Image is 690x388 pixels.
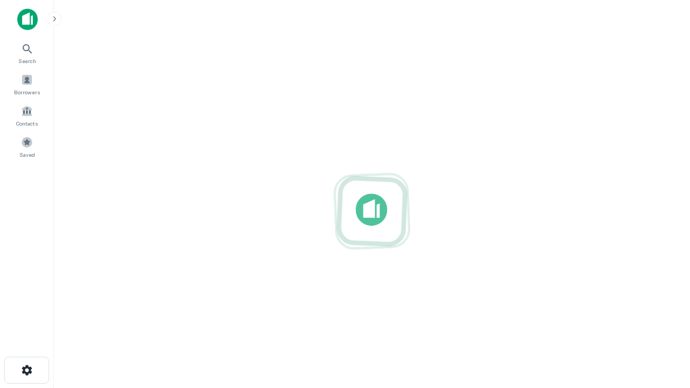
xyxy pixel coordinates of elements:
[636,302,690,354] iframe: Chat Widget
[16,119,38,128] span: Contacts
[3,70,51,99] a: Borrowers
[3,132,51,161] a: Saved
[14,88,40,96] span: Borrowers
[19,150,35,159] span: Saved
[3,38,51,67] a: Search
[3,101,51,130] a: Contacts
[18,57,36,65] span: Search
[17,9,38,30] img: capitalize-icon.png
